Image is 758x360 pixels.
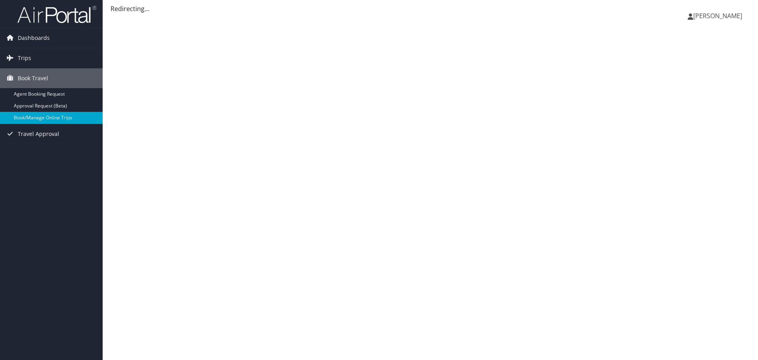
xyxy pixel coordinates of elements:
[18,124,59,144] span: Travel Approval
[18,68,48,88] span: Book Travel
[688,4,750,28] a: [PERSON_NAME]
[111,4,750,13] div: Redirecting...
[18,48,31,68] span: Trips
[693,11,742,20] span: [PERSON_NAME]
[17,5,96,24] img: airportal-logo.png
[18,28,50,48] span: Dashboards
